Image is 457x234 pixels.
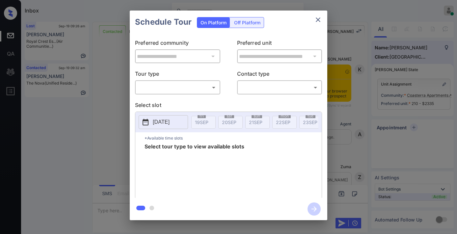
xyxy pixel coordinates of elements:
[135,70,220,80] p: Tour type
[130,11,197,34] h2: Schedule Tour
[231,17,264,28] div: Off Platform
[153,118,170,126] p: [DATE]
[237,70,322,80] p: Contact type
[135,101,322,112] p: Select slot
[311,13,325,26] button: close
[197,17,230,28] div: On Platform
[145,144,244,196] span: Select tour type to view available slots
[237,39,322,49] p: Preferred unit
[145,132,322,144] p: *Available time slots
[135,39,220,49] p: Preferred community
[139,115,188,129] button: [DATE]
